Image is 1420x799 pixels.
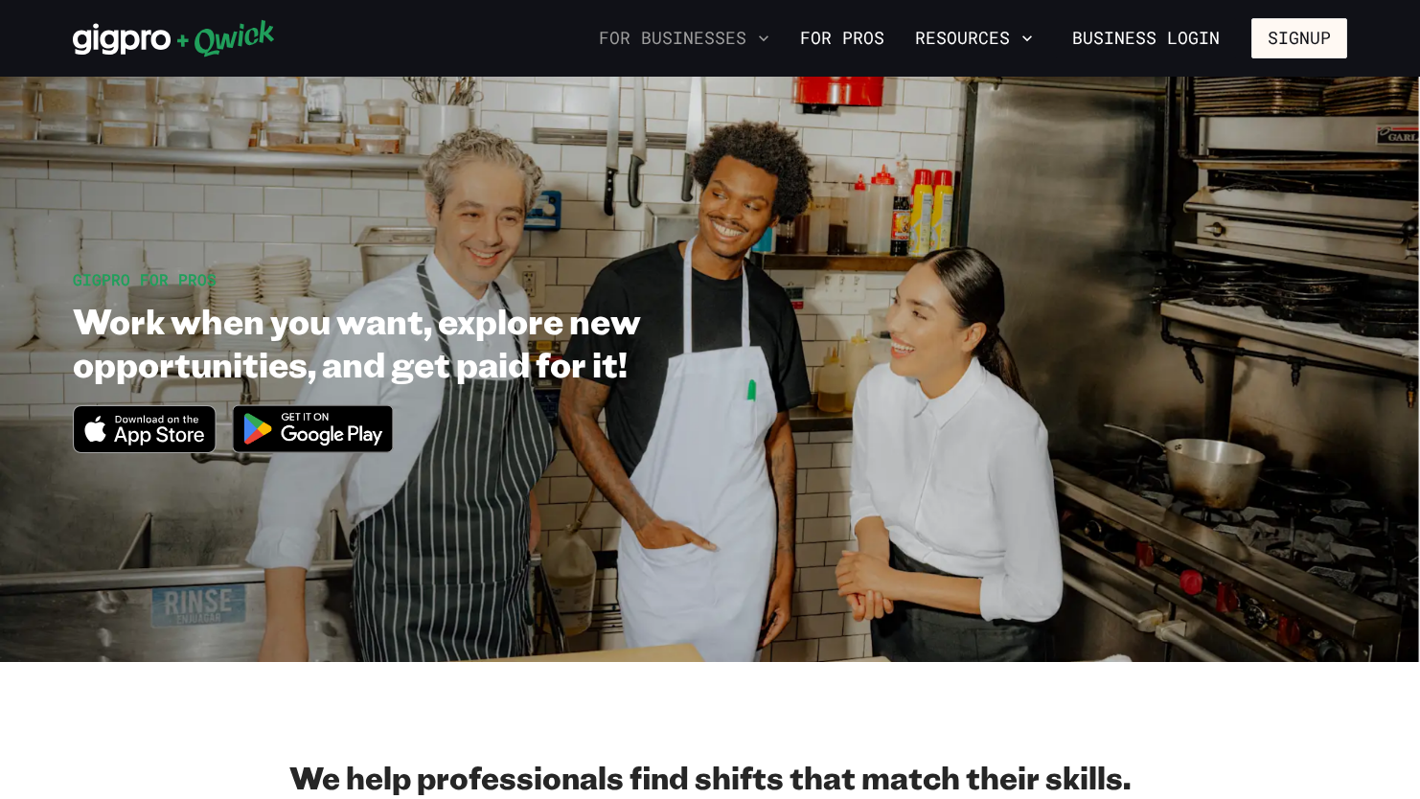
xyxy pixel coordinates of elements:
[73,437,217,457] a: Download on the App Store
[1056,18,1236,58] a: Business Login
[220,393,406,465] img: Get it on Google Play
[1251,18,1347,58] button: Signup
[591,22,777,55] button: For Businesses
[792,22,892,55] a: For Pros
[73,299,837,385] h1: Work when you want, explore new opportunities, and get paid for it!
[73,269,217,289] span: GIGPRO FOR PROS
[907,22,1041,55] button: Resources
[73,758,1347,796] h2: We help professionals find shifts that match their skills.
